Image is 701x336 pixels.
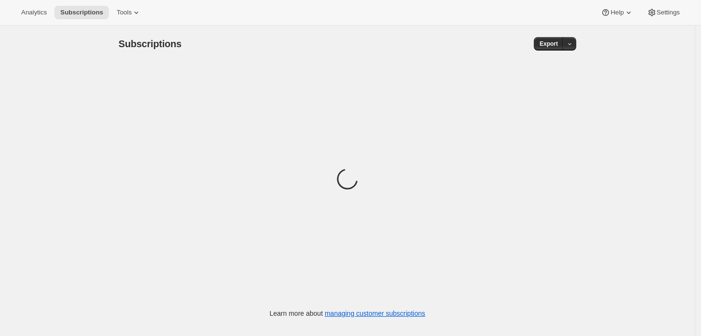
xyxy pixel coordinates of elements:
[540,40,558,48] span: Export
[610,9,623,16] span: Help
[595,6,639,19] button: Help
[657,9,680,16] span: Settings
[15,6,53,19] button: Analytics
[534,37,564,51] button: Export
[119,39,182,49] span: Subscriptions
[111,6,147,19] button: Tools
[325,310,425,317] a: managing customer subscriptions
[270,309,425,318] p: Learn more about
[54,6,109,19] button: Subscriptions
[641,6,686,19] button: Settings
[117,9,132,16] span: Tools
[21,9,47,16] span: Analytics
[60,9,103,16] span: Subscriptions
